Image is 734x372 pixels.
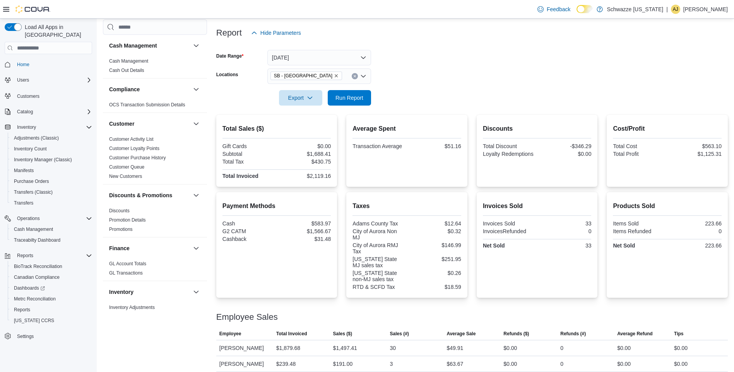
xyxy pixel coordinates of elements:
div: -$346.29 [539,143,591,149]
div: Compliance [103,100,207,113]
div: Loyalty Redemptions [483,151,536,157]
h2: Average Spent [352,124,461,133]
div: Gift Cards [222,143,275,149]
span: Hide Parameters [260,29,301,37]
div: 0 [560,343,563,353]
div: $0.00 [617,359,631,369]
a: GL Transactions [109,270,143,276]
span: Inventory [14,123,92,132]
span: Inventory Manager (Classic) [11,155,92,164]
span: Average Sale [447,331,476,337]
button: Catalog [2,106,95,117]
div: City of Aurora Non MJ [352,228,405,241]
h2: Cost/Profit [613,124,722,133]
span: Run Report [335,94,363,102]
button: Operations [14,214,43,223]
button: Inventory [14,123,39,132]
span: Export [284,90,318,106]
button: Clear input [352,73,358,79]
span: Inventory Count [14,146,47,152]
span: SB - [GEOGRAPHIC_DATA] [274,72,332,80]
span: Purchase Orders [11,177,92,186]
div: RTD & SCFD Tax [352,284,405,290]
button: Transfers [8,198,95,208]
a: Inventory Count [11,144,50,154]
button: Compliance [109,85,190,93]
span: New Customers [109,173,142,179]
div: $583.97 [278,220,331,227]
span: Users [17,77,29,83]
a: Transfers [11,198,36,208]
a: Customer Purchase History [109,155,166,160]
div: Adams County Tax [352,220,405,227]
div: $0.00 [674,359,688,369]
a: Customers [14,92,43,101]
button: Discounts & Promotions [109,191,190,199]
a: Cash Management [11,225,56,234]
a: Manifests [11,166,37,175]
div: $0.00 [674,343,688,353]
button: Inventory [109,288,190,296]
h3: Finance [109,244,130,252]
div: [PERSON_NAME] [216,340,273,356]
span: Traceabilty Dashboard [14,237,60,243]
div: $239.48 [276,359,296,369]
span: Home [17,61,29,68]
span: Sales (#) [390,331,409,337]
span: Users [14,75,92,85]
span: Inventory [17,124,36,130]
span: Transfers (Classic) [11,188,92,197]
button: Reports [8,304,95,315]
label: Locations [216,72,238,78]
span: Customers [14,91,92,101]
a: Dashboards [11,283,48,293]
span: Average Refund [617,331,653,337]
a: Discounts [109,208,130,213]
div: 33 [539,220,591,227]
button: Open list of options [360,73,366,79]
button: Run Report [328,90,371,106]
div: InvoicesRefunded [483,228,536,234]
span: Reports [14,307,30,313]
div: Finance [103,259,207,281]
button: Metrc Reconciliation [8,294,95,304]
div: 223.66 [669,242,722,249]
span: Home [14,60,92,69]
h2: Invoices Sold [483,201,592,211]
button: [DATE] [267,50,371,65]
button: Inventory [192,287,201,297]
div: 0 [560,359,563,369]
button: Inventory Count [8,143,95,154]
div: $0.00 [539,151,591,157]
div: [US_STATE] State non-MJ sales tax [352,270,405,282]
span: Cash Management [11,225,92,234]
span: Customers [17,93,39,99]
h3: Employee Sales [216,312,278,322]
span: Tips [674,331,683,337]
span: GL Transactions [109,270,143,276]
button: Cash Management [192,41,201,50]
a: Promotions [109,227,133,232]
div: 223.66 [669,220,722,227]
span: GL Account Totals [109,261,146,267]
div: $31.48 [278,236,331,242]
h2: Total Sales ($) [222,124,331,133]
span: Settings [14,331,92,341]
button: Operations [2,213,95,224]
div: $251.95 [409,256,461,262]
span: AJ [673,5,678,14]
span: Reports [11,305,92,314]
span: Canadian Compliance [11,273,92,282]
span: Customer Queue [109,164,144,170]
strong: Total Invoiced [222,173,258,179]
h3: Discounts & Promotions [109,191,172,199]
span: Load All Apps in [GEOGRAPHIC_DATA] [22,23,92,39]
div: $1,879.68 [276,343,300,353]
input: Dark Mode [577,5,593,13]
span: Cash Management [109,58,148,64]
a: Adjustments (Classic) [11,133,62,143]
span: Reports [14,251,92,260]
strong: Net Sold [613,242,635,249]
div: [US_STATE] State MJ sales tax [352,256,405,268]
